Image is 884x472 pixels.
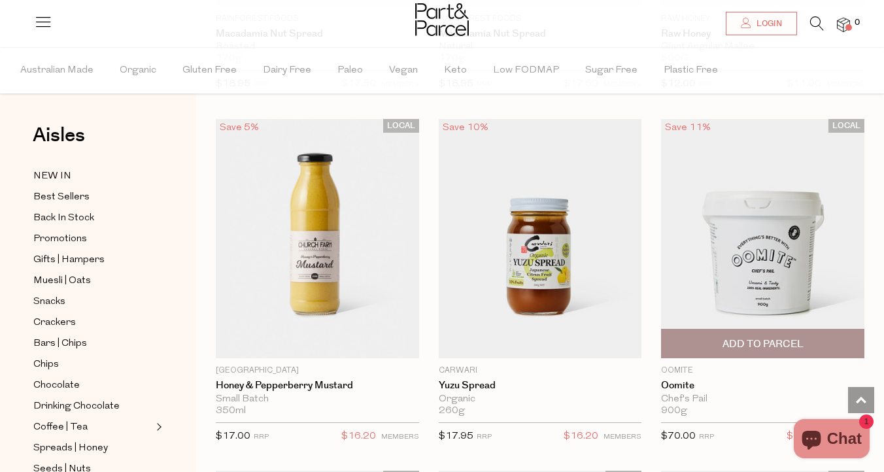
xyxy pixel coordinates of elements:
[699,433,714,441] small: RRP
[33,315,76,331] span: Crackers
[664,48,718,93] span: Plastic Free
[661,431,696,441] span: $70.00
[661,119,864,359] img: Oomite
[477,433,492,441] small: RRP
[661,119,715,137] div: Save 11%
[33,169,71,184] span: NEW IN
[33,190,90,205] span: Best Sellers
[120,48,156,93] span: Organic
[439,431,473,441] span: $17.95
[33,252,105,268] span: Gifts | Hampers
[33,168,152,184] a: NEW IN
[33,189,152,205] a: Best Sellers
[33,126,85,158] a: Aisles
[33,441,108,456] span: Spreads | Honey
[790,419,874,462] inbox-online-store-chat: Shopify online store chat
[33,378,80,394] span: Chocolate
[383,119,419,133] span: LOCAL
[341,428,376,445] span: $16.20
[851,17,863,29] span: 0
[33,231,152,247] a: Promotions
[33,314,152,331] a: Crackers
[216,119,419,359] img: Honey & Pepperberry Mustard
[33,294,65,310] span: Snacks
[722,337,804,351] span: Add To Parcel
[439,119,642,359] img: Yuzu Spread
[33,121,85,150] span: Aisles
[564,428,598,445] span: $16.20
[661,329,864,358] button: Add To Parcel
[20,48,93,93] span: Australian Made
[661,365,864,377] p: Oomite
[33,273,91,289] span: Muesli | Oats
[263,48,311,93] span: Dairy Free
[216,394,419,405] div: Small Batch
[33,398,152,414] a: Drinking Chocolate
[182,48,237,93] span: Gluten Free
[439,394,642,405] div: Organic
[439,405,465,417] span: 260g
[603,433,641,441] small: MEMBERS
[726,12,797,35] a: Login
[33,252,152,268] a: Gifts | Hampers
[828,119,864,133] span: LOCAL
[216,431,250,441] span: $17.00
[33,377,152,394] a: Chocolate
[216,119,263,137] div: Save 5%
[33,420,88,435] span: Coffee | Tea
[33,356,152,373] a: Chips
[585,48,637,93] span: Sugar Free
[33,294,152,310] a: Snacks
[216,405,246,417] span: 350ml
[389,48,418,93] span: Vegan
[33,210,152,226] a: Back In Stock
[837,18,850,31] a: 0
[661,394,864,405] div: Chef's Pail
[33,336,87,352] span: Bars | Chips
[753,18,782,29] span: Login
[153,419,162,435] button: Expand/Collapse Coffee | Tea
[216,380,419,392] a: Honey & Pepperberry Mustard
[33,399,120,414] span: Drinking Chocolate
[33,419,152,435] a: Coffee | Tea
[33,273,152,289] a: Muesli | Oats
[493,48,559,93] span: Low FODMAP
[216,365,419,377] p: [GEOGRAPHIC_DATA]
[439,365,642,377] p: Carwari
[33,440,152,456] a: Spreads | Honey
[337,48,363,93] span: Paleo
[439,119,492,137] div: Save 10%
[381,433,419,441] small: MEMBERS
[33,211,94,226] span: Back In Stock
[787,428,821,445] span: $62.00
[33,335,152,352] a: Bars | Chips
[33,231,87,247] span: Promotions
[444,48,467,93] span: Keto
[254,433,269,441] small: RRP
[661,405,687,417] span: 900g
[661,380,864,392] a: Oomite
[415,3,469,36] img: Part&Parcel
[439,380,642,392] a: Yuzu Spread
[33,357,59,373] span: Chips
